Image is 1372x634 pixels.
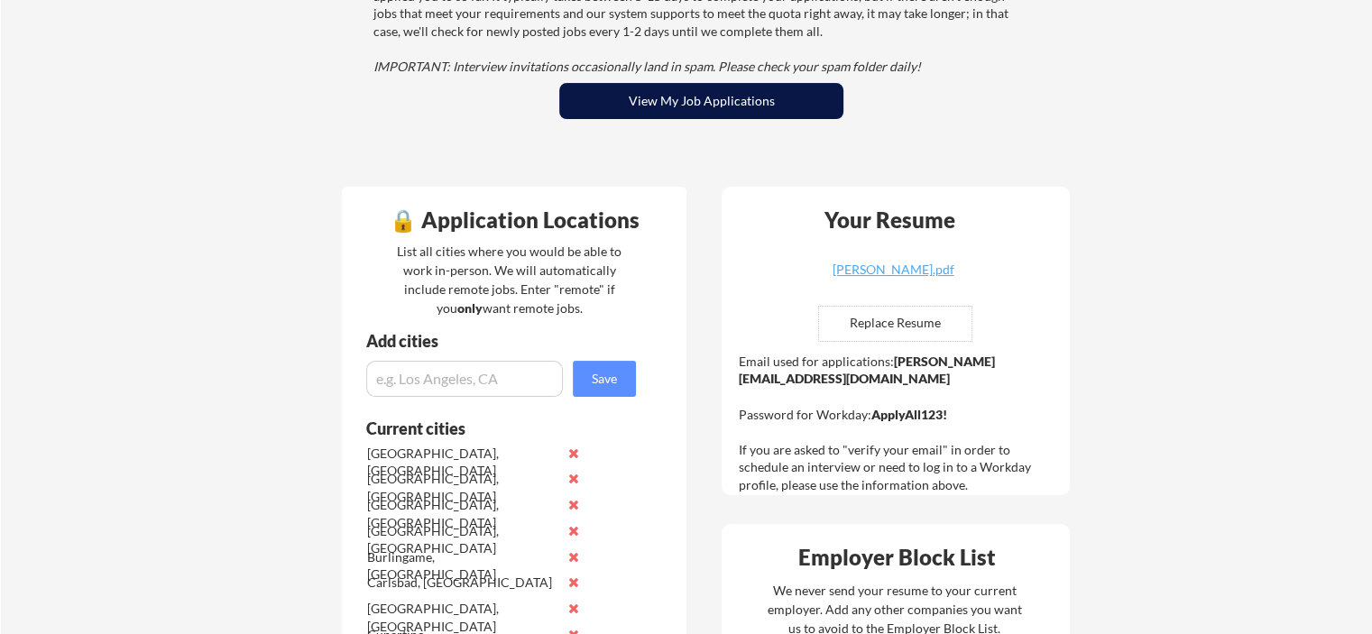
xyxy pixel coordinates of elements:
[739,354,995,387] strong: [PERSON_NAME][EMAIL_ADDRESS][DOMAIN_NAME]
[346,209,682,231] div: 🔒 Application Locations
[559,83,843,119] button: View My Job Applications
[366,361,563,397] input: e.g. Los Angeles, CA
[871,407,947,422] strong: ApplyAll123!
[800,209,979,231] div: Your Resume
[367,445,557,480] div: [GEOGRAPHIC_DATA], [GEOGRAPHIC_DATA]
[367,548,557,583] div: Burlingame, [GEOGRAPHIC_DATA]
[786,263,1000,291] a: [PERSON_NAME].pdf
[573,361,636,397] button: Save
[366,420,616,436] div: Current cities
[729,547,1064,568] div: Employer Block List
[367,496,557,531] div: [GEOGRAPHIC_DATA], [GEOGRAPHIC_DATA]
[739,353,1057,494] div: Email used for applications: Password for Workday: If you are asked to "verify your email" in ord...
[366,333,640,349] div: Add cities
[385,242,633,317] div: List all cities where you would be able to work in-person. We will automatically include remote j...
[367,574,557,592] div: Carlsbad, [GEOGRAPHIC_DATA]
[786,263,1000,276] div: [PERSON_NAME].pdf
[367,470,557,505] div: [GEOGRAPHIC_DATA], [GEOGRAPHIC_DATA]
[456,300,482,316] strong: only
[367,522,557,557] div: [GEOGRAPHIC_DATA], [GEOGRAPHIC_DATA]
[373,59,921,74] em: IMPORTANT: Interview invitations occasionally land in spam. Please check your spam folder daily!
